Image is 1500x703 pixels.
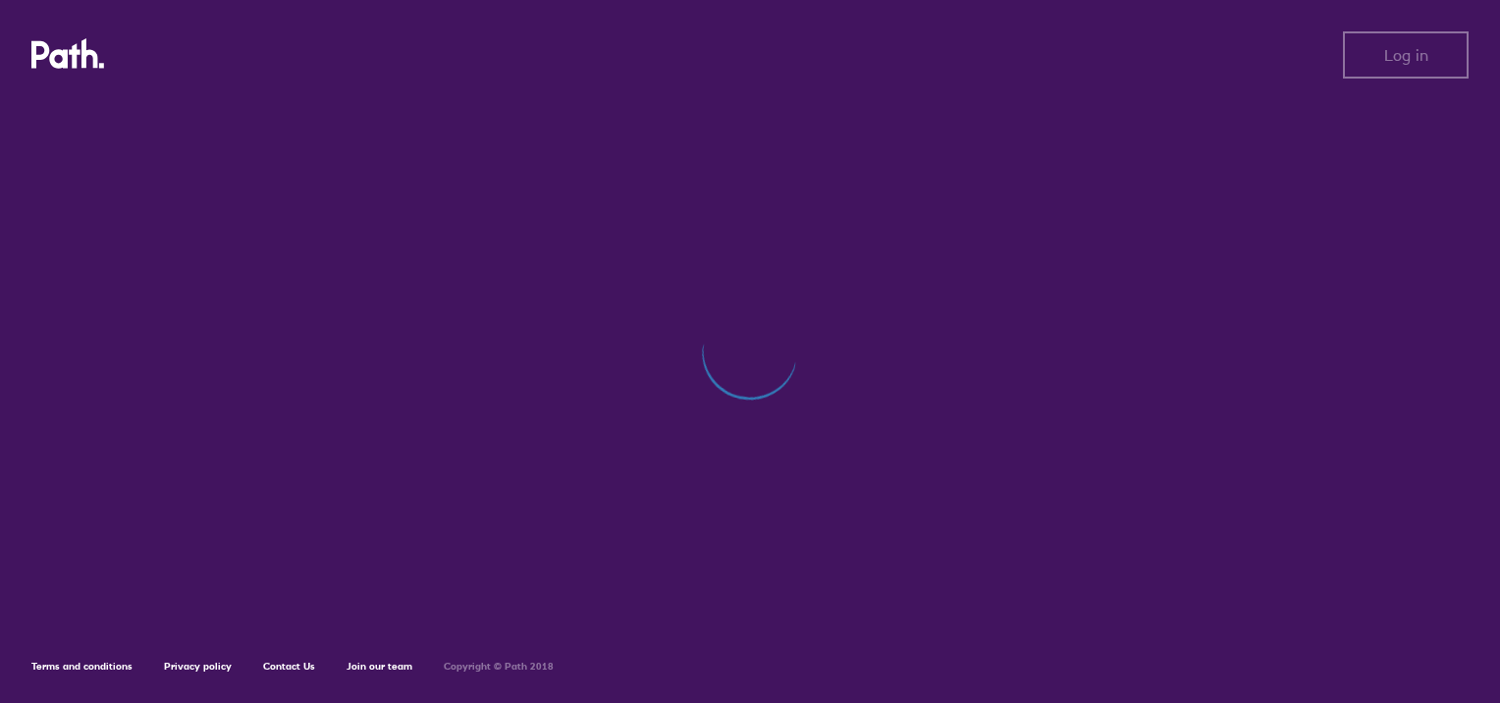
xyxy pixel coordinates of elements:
a: Join our team [347,660,412,673]
a: Terms and conditions [31,660,133,673]
h6: Copyright © Path 2018 [444,661,554,673]
a: Privacy policy [164,660,232,673]
span: Log in [1384,46,1428,64]
button: Log in [1343,31,1469,79]
a: Contact Us [263,660,315,673]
